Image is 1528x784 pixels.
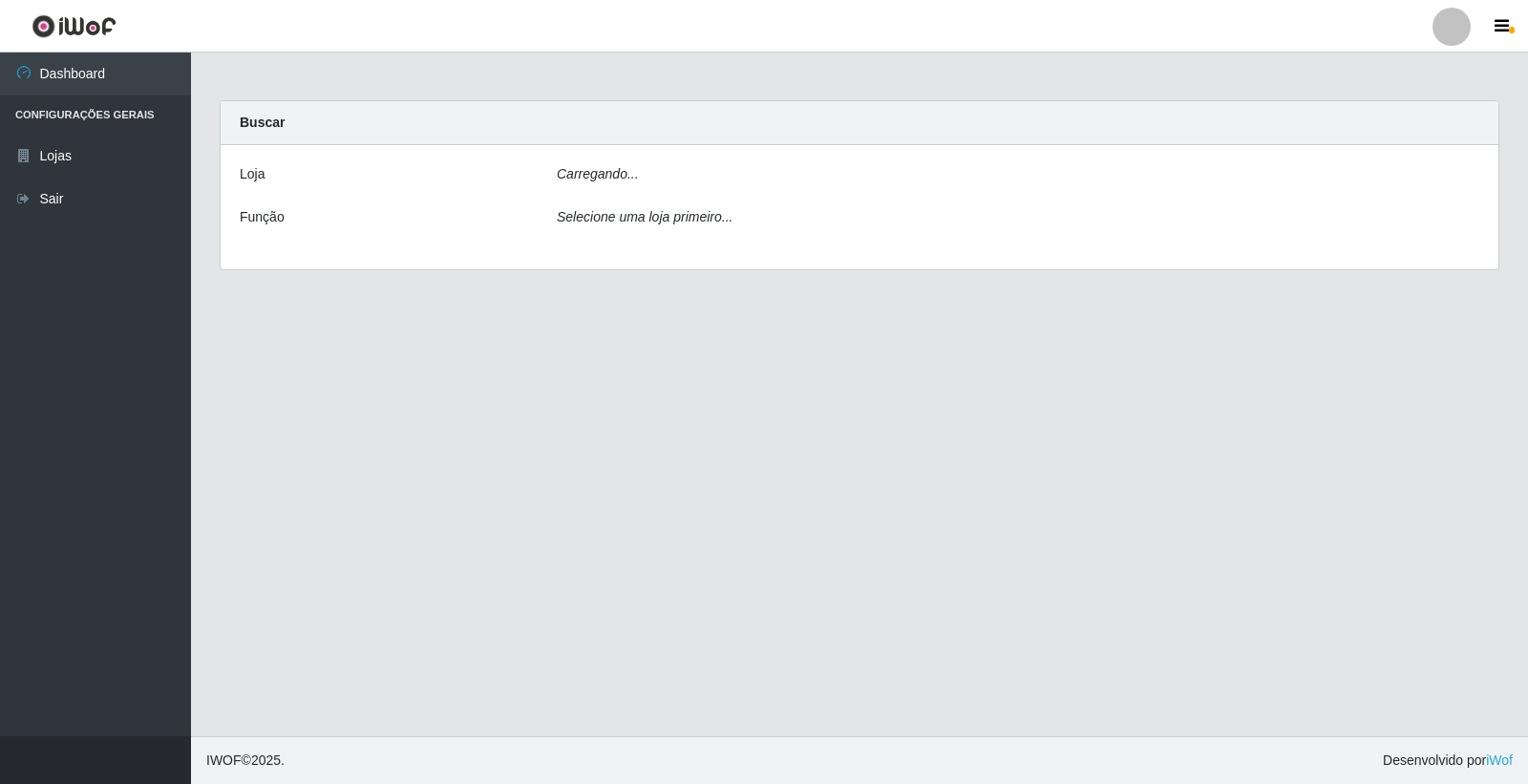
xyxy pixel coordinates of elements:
[32,14,117,38] img: CoreUI Logo
[1383,751,1513,771] span: Desenvolvido por
[206,752,242,768] span: IWOF
[240,115,285,130] strong: Buscar
[1486,752,1513,768] a: iWof
[206,751,285,771] span: © 2025 .
[240,164,265,184] label: Loja
[557,209,732,224] i: Selecione uma loja primeiro...
[240,207,285,227] label: Função
[557,166,639,181] i: Carregando...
